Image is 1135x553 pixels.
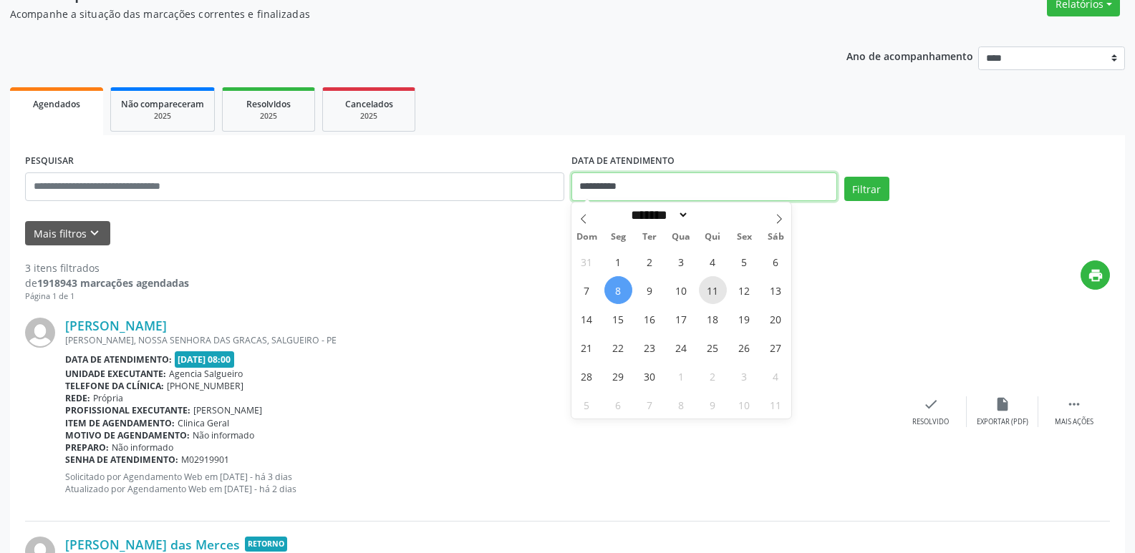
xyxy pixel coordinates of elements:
span: Setembro 20, 2025 [762,305,790,333]
span: Setembro 1, 2025 [604,248,632,275]
span: Setembro 27, 2025 [762,333,790,361]
div: Resolvido [912,417,949,427]
i:  [1066,396,1082,412]
span: Não informado [112,441,173,454]
span: Outubro 2, 2025 [699,362,727,390]
span: M02919901 [181,454,229,466]
span: Outubro 4, 2025 [762,362,790,390]
button: print [1081,260,1110,290]
b: Data de atendimento: [65,353,172,366]
span: Agencia Salgueiro [169,368,243,380]
div: 2025 [121,111,204,122]
b: Telefone da clínica: [65,380,164,392]
b: Motivo de agendamento: [65,429,190,441]
span: Setembro 28, 2025 [573,362,601,390]
span: Setembro 18, 2025 [699,305,727,333]
span: Agosto 31, 2025 [573,248,601,275]
span: Setembro 30, 2025 [636,362,664,390]
select: Month [627,207,690,222]
span: Setembro 11, 2025 [699,276,727,304]
span: Setembro 16, 2025 [636,305,664,333]
span: Qui [697,233,728,242]
p: Solicitado por Agendamento Web em [DATE] - há 3 dias Atualizado por Agendamento Web em [DATE] - h... [65,471,895,495]
div: Mais ações [1055,417,1093,427]
b: Unidade executante: [65,368,166,380]
i: check [923,396,939,412]
span: Outubro 6, 2025 [604,391,632,419]
span: Setembro 8, 2025 [604,276,632,304]
span: Outubro 10, 2025 [730,391,758,419]
a: [PERSON_NAME] [65,318,167,333]
div: [PERSON_NAME], NOSSA SENHORA DAS GRACAS, SALGUEIRO - PE [65,334,895,346]
span: Clinica Geral [178,417,229,429]
span: Cancelados [345,98,393,110]
span: Setembro 15, 2025 [604,305,632,333]
span: [DATE] 08:00 [175,351,235,368]
span: Outubro 8, 2025 [667,391,695,419]
span: Sáb [760,233,791,242]
span: Dom [571,233,603,242]
span: Setembro 4, 2025 [699,248,727,275]
i: print [1088,268,1103,283]
span: Setembro 22, 2025 [604,333,632,361]
span: [PERSON_NAME] [193,404,262,416]
span: Não informado [193,429,254,441]
span: Resolvidos [246,98,291,110]
button: Mais filtroskeyboard_arrow_down [25,221,110,246]
strong: 1918943 marcações agendadas [37,276,189,290]
img: img [25,318,55,348]
b: Profissional executante: [65,404,190,416]
span: Sex [728,233,760,242]
label: PESQUISAR [25,150,74,172]
p: Acompanhe a situação das marcações correntes e finalizadas [10,6,791,21]
i: insert_drive_file [995,396,1010,412]
span: Agendados [33,98,80,110]
span: Setembro 3, 2025 [667,248,695,275]
b: Senha de atendimento: [65,454,178,466]
span: Setembro 10, 2025 [667,276,695,304]
span: Outubro 11, 2025 [762,391,790,419]
span: Setembro 13, 2025 [762,276,790,304]
a: [PERSON_NAME] das Merces [65,537,240,552]
span: Própria [93,392,123,404]
span: Setembro 29, 2025 [604,362,632,390]
span: Outubro 5, 2025 [573,391,601,419]
span: Setembro 23, 2025 [636,333,664,361]
span: Setembro 2, 2025 [636,248,664,275]
b: Preparo: [65,441,109,454]
span: Setembro 14, 2025 [573,305,601,333]
span: Setembro 5, 2025 [730,248,758,275]
b: Item de agendamento: [65,417,175,429]
span: Setembro 17, 2025 [667,305,695,333]
div: Página 1 de 1 [25,290,189,303]
span: Qua [665,233,697,242]
span: Setembro 9, 2025 [636,276,664,304]
button: Filtrar [844,177,889,201]
div: 3 itens filtrados [25,260,189,275]
span: Setembro 26, 2025 [730,333,758,361]
span: Setembro 7, 2025 [573,276,601,304]
i: keyboard_arrow_down [87,225,102,241]
span: Setembro 6, 2025 [762,248,790,275]
span: Setembro 21, 2025 [573,333,601,361]
span: [PHONE_NUMBER] [167,380,243,392]
p: Ano de acompanhamento [846,47,973,64]
span: Setembro 25, 2025 [699,333,727,361]
div: 2025 [333,111,405,122]
span: Ter [634,233,665,242]
span: Setembro 12, 2025 [730,276,758,304]
span: Setembro 24, 2025 [667,333,695,361]
span: Não compareceram [121,98,204,110]
input: Year [689,207,736,222]
div: de [25,275,189,290]
span: Outubro 1, 2025 [667,362,695,390]
span: Seg [602,233,634,242]
span: Outubro 3, 2025 [730,362,758,390]
div: Exportar (PDF) [977,417,1028,427]
span: Outubro 9, 2025 [699,391,727,419]
span: Setembro 19, 2025 [730,305,758,333]
span: Outubro 7, 2025 [636,391,664,419]
div: 2025 [233,111,304,122]
span: Retorno [245,537,287,552]
b: Rede: [65,392,90,404]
